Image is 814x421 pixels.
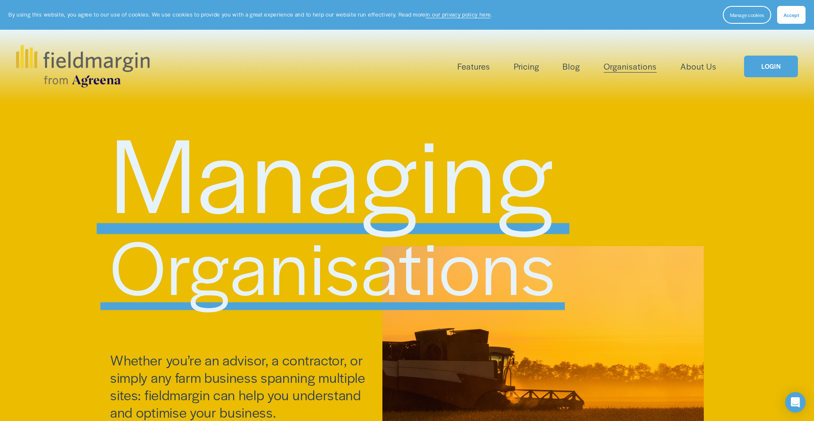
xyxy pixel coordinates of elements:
button: Manage cookies [723,6,771,24]
img: fieldmargin.com [16,45,149,87]
span: Whether you’re an advisor, a contractor, or simply any farm business spanning multiple sites: fie... [110,350,368,421]
button: Accept [777,6,806,24]
a: About Us [680,59,716,73]
p: By using this website, you agree to our use of cookies. We use cookies to provide you with a grea... [8,11,492,19]
span: Manage cookies [730,11,764,18]
a: folder dropdown [457,59,490,73]
span: Managing [110,98,555,243]
span: Accept [783,11,799,18]
span: Organisations [110,212,557,317]
a: Organisations [604,59,657,73]
a: Blog [563,59,580,73]
a: LOGIN [744,56,797,77]
div: Open Intercom Messenger [785,392,806,413]
span: Features [457,60,490,73]
a: in our privacy policy here [426,11,491,18]
a: Pricing [514,59,539,73]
